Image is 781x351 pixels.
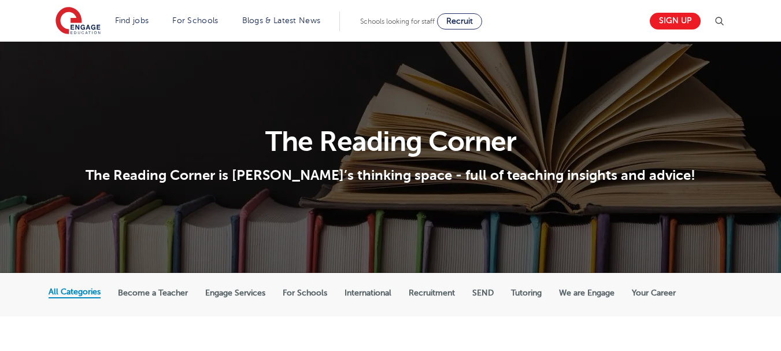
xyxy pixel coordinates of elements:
[632,288,676,298] label: Your Career
[49,167,732,184] p: The Reading Corner is [PERSON_NAME]’s thinking space - full of teaching insights and advice!
[446,17,473,25] span: Recruit
[345,288,391,298] label: International
[205,288,265,298] label: Engage Services
[283,288,327,298] label: For Schools
[409,288,455,298] label: Recruitment
[511,288,542,298] label: Tutoring
[55,7,101,36] img: Engage Education
[650,13,701,29] a: Sign up
[559,288,615,298] label: We are Engage
[115,16,149,25] a: Find jobs
[472,288,494,298] label: SEND
[360,17,435,25] span: Schools looking for staff
[118,288,188,298] label: Become a Teacher
[437,13,482,29] a: Recruit
[172,16,218,25] a: For Schools
[49,287,101,297] label: All Categories
[49,128,732,156] h1: The Reading Corner
[242,16,321,25] a: Blogs & Latest News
